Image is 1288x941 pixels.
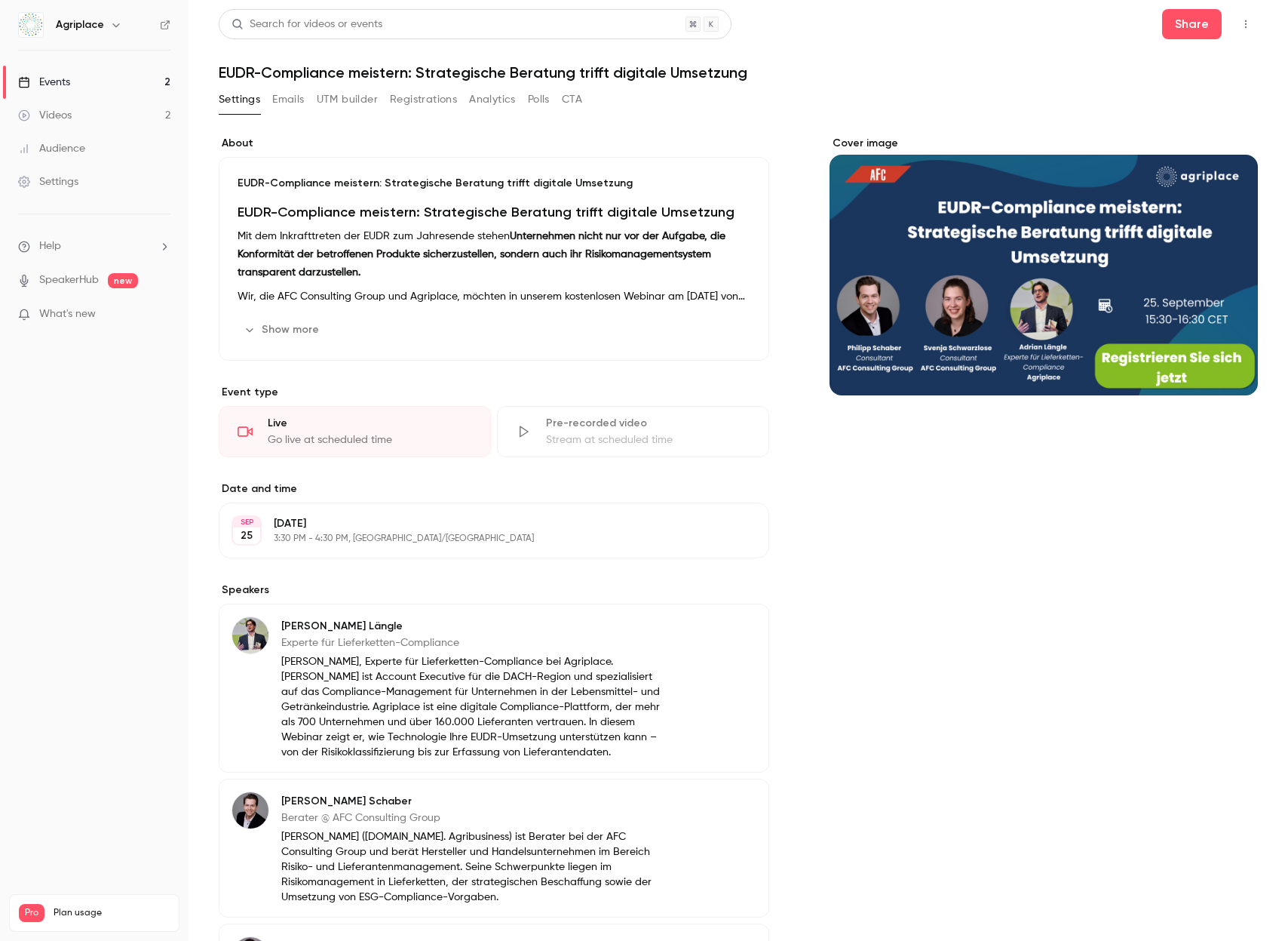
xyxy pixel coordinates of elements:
button: Settings [219,88,260,112]
div: Settings [18,174,78,189]
h1: EUDR-Compliance meistern: Strategische Beratung trifft digitale Umsetzung [238,203,750,221]
div: Stream at scheduled time [546,432,750,447]
strong: Unternehmen nicht nur vor der Aufgabe, die Konformität der betroffenen Produkte sicherzustellen, ... [238,231,725,278]
div: Events [18,75,70,90]
button: Analytics [469,88,516,112]
h1: EUDR-Compliance meistern: Strategische Beratung trifft digitale Umsetzung [219,63,1258,81]
div: Pre-recorded video [546,416,750,431]
p: [PERSON_NAME] ([DOMAIN_NAME]. Agribusiness) ist Berater bei der AFC Consulting Group und berät He... [281,829,671,905]
img: Adrian Längle [232,617,268,653]
button: CTA [562,88,582,112]
button: Registrations [390,88,457,112]
button: Share [1162,9,1222,39]
label: Date and time [219,481,769,497]
button: Emails [272,88,304,112]
li: help-dropdown-opener [18,238,170,254]
p: Event type [219,385,769,400]
button: Show more [238,318,328,342]
div: Pre-recorded videoStream at scheduled time [497,406,769,457]
h6: Agriplace [56,17,104,32]
label: Cover image [830,136,1258,151]
span: What's new [39,306,96,322]
p: [PERSON_NAME] Schaber [281,794,671,809]
span: new [108,273,138,288]
div: Adrian Längle[PERSON_NAME] LängleExperte für Lieferketten-Compliance[PERSON_NAME], Experte für Li... [219,604,769,773]
p: Wir, die AFC Consulting Group und Agriplace, möchten in unserem kostenlosen Webinar am [DATE] von... [238,288,750,306]
button: UTM builder [317,88,378,112]
div: Live [268,416,472,431]
p: 25 [241,528,253,543]
p: Berater @ AFC Consulting Group [281,810,671,826]
span: Help [39,238,61,254]
p: [DATE] [274,516,689,531]
div: Videos [18,108,72,123]
div: Search for videos or events [232,17,382,32]
div: LiveGo live at scheduled time [219,406,491,457]
button: Polls [528,88,550,112]
div: Audience [18,141,85,156]
p: Experte für Lieferketten-Compliance [281,635,671,650]
span: Plan usage [54,907,170,919]
p: EUDR-Compliance meistern: Strategische Beratung trifft digitale Umsetzung [238,176,750,191]
p: [PERSON_NAME] Längle [281,619,671,634]
div: Go live at scheduled time [268,432,472,447]
img: Philipp Schaber [232,792,268,829]
section: Cover image [830,136,1258,395]
img: Agriplace [19,13,43,37]
p: Mit dem Inkrafttreten der EUDR zum Jahresende stehen [238,227,750,281]
label: About [219,136,769,151]
p: [PERSON_NAME], Experte für Lieferketten-Compliance bei Agriplace. [PERSON_NAME] ist Account Execu... [281,654,671,760]
label: Speakers [219,583,769,598]
a: SpeakerHub [39,272,99,288]
div: SEP [233,517,260,527]
span: Pro [19,904,44,922]
p: 3:30 PM - 4:30 PM, [GEOGRAPHIC_DATA]/[GEOGRAPHIC_DATA] [274,533,689,545]
div: Philipp Schaber[PERSON_NAME] SchaberBerater @ AFC Consulting Group[PERSON_NAME] ([DOMAIN_NAME]. A... [219,779,769,918]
